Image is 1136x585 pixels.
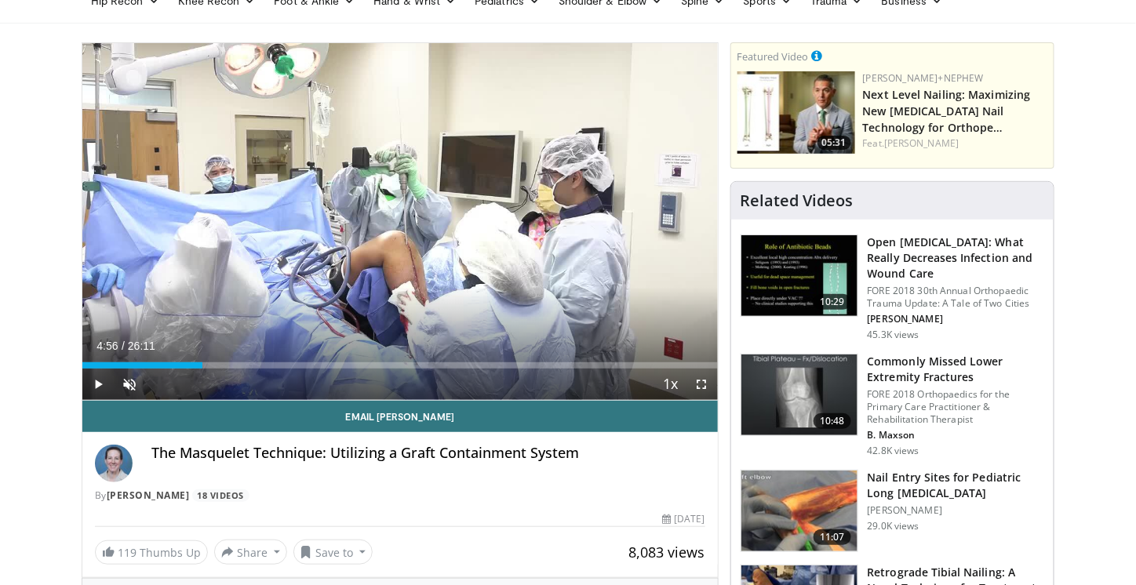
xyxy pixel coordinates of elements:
span: 4:56 [96,340,118,352]
span: 05:31 [817,136,851,150]
span: 10:48 [814,413,851,429]
span: 11:07 [814,529,851,545]
div: [DATE] [662,512,705,526]
img: f5bb47d0-b35c-4442-9f96-a7b2c2350023.150x105_q85_crop-smart_upscale.jpg [737,71,855,154]
img: 4aa379b6-386c-4fb5-93ee-de5617843a87.150x105_q85_crop-smart_upscale.jpg [741,354,857,436]
a: 10:48 Commonly Missed Lower Extremity Fractures FORE 2018 Orthopaedics for the Primary Care Pract... [741,354,1044,457]
span: / [122,340,125,352]
span: 8,083 views [629,543,705,561]
a: Next Level Nailing: Maximizing New [MEDICAL_DATA] Nail Technology for Orthope… [863,87,1031,135]
img: ded7be61-cdd8-40fc-98a3-de551fea390e.150x105_q85_crop-smart_upscale.jpg [741,235,857,317]
h4: The Masquelet Technique: Utilizing a Graft Containment System [151,445,705,462]
h3: Commonly Missed Lower Extremity Fractures [868,354,1044,385]
div: Progress Bar [82,362,718,369]
button: Fullscreen [686,369,718,400]
a: 05:31 [737,71,855,154]
a: [PERSON_NAME]+Nephew [863,71,984,85]
h4: Related Videos [741,191,854,210]
a: 119 Thumbs Up [95,540,208,565]
img: d5ySKFN8UhyXrjO34xMDoxOjA4MTsiGN_2.150x105_q85_crop-smart_upscale.jpg [741,471,857,552]
p: FORE 2018 30th Annual Orthopaedic Trauma Update: A Tale of Two Cities [868,285,1044,310]
p: 29.0K views [868,520,919,532]
a: 18 Videos [192,489,249,503]
a: [PERSON_NAME] [107,489,190,502]
small: Featured Video [737,49,809,64]
button: Playback Rate [655,369,686,400]
p: B. Maxson [868,429,1044,441]
div: By [95,489,705,503]
button: Save to [293,540,373,565]
a: 11:07 Nail Entry Sites for Pediatric Long [MEDICAL_DATA] [PERSON_NAME] 29.0K views [741,470,1044,553]
p: 45.3K views [868,329,919,341]
a: [PERSON_NAME] [884,136,959,150]
h3: Open [MEDICAL_DATA]: What Really Decreases Infection and Wound Care [868,234,1044,282]
a: 10:29 Open [MEDICAL_DATA]: What Really Decreases Infection and Wound Care FORE 2018 30th Annual O... [741,234,1044,341]
div: Feat. [863,136,1047,151]
span: 26:11 [128,340,155,352]
button: Play [82,369,114,400]
span: 10:29 [814,294,851,310]
button: Share [214,540,287,565]
button: Unmute [114,369,145,400]
span: 119 [118,545,137,560]
p: 42.8K views [868,445,919,457]
p: [PERSON_NAME] [868,313,1044,325]
p: FORE 2018 Orthopaedics for the Primary Care Practitioner & Rehabilitation Therapist [868,388,1044,426]
p: [PERSON_NAME] [868,504,1044,517]
a: Email [PERSON_NAME] [82,401,718,432]
video-js: Video Player [82,43,718,401]
img: Avatar [95,445,133,482]
h3: Nail Entry Sites for Pediatric Long [MEDICAL_DATA] [868,470,1044,501]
